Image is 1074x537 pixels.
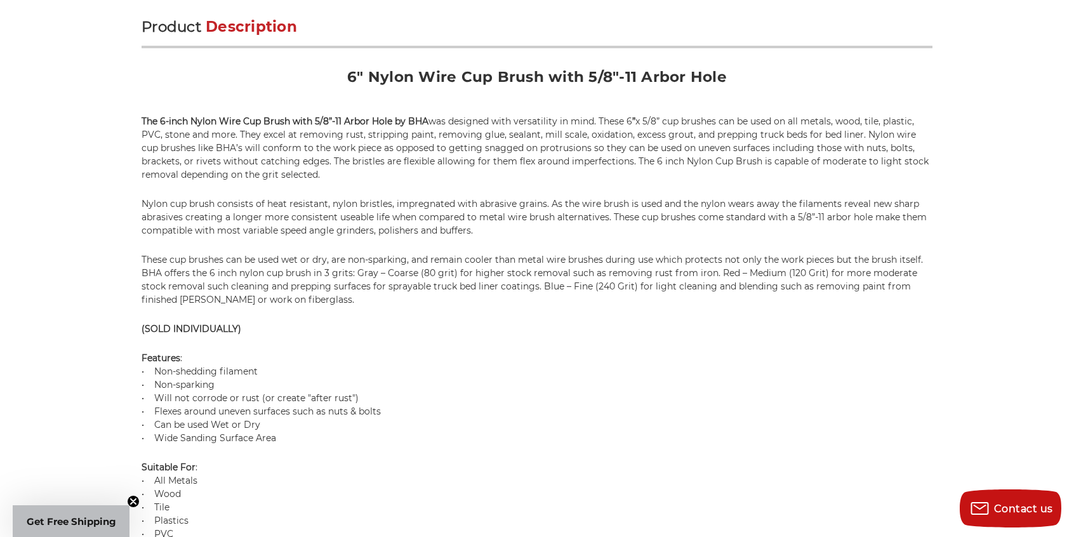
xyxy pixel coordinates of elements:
[142,197,932,237] p: Nylon cup brush consists of heat resistant, nylon bristles, impregnated with abrasive grains. As ...
[142,352,932,445] p: : • Non-shedding filament • Non-sparking • Will not corrode or rust (or create "after rust") • Fl...
[142,115,932,182] p: was designed with versatility in mind. These 6 x 5/8” cup brushes can be used on all metals, wood...
[142,18,201,36] span: Product
[960,489,1061,527] button: Contact us
[127,495,140,508] button: Close teaser
[994,503,1053,515] span: Contact us
[142,253,932,307] p: These cup brushes can be used wet or dry, are non-sparking, and remain cooler than metal wire bru...
[142,323,241,335] strong: (SOLD INDIVIDUALLY)
[206,18,297,36] span: Description
[13,505,129,537] div: Get Free ShippingClose teaser
[142,116,428,127] strong: The 6-inch Nylon Wire Cup Brush with 5/8”-11 Arbor Hole by BHA
[142,352,180,364] strong: Features
[142,461,196,473] strong: Suitable For
[142,67,932,96] h2: 6" Nylon Wire Cup Brush with 5/8"-11 Arbor Hole
[632,116,635,127] span: ”
[27,515,116,527] span: Get Free Shipping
